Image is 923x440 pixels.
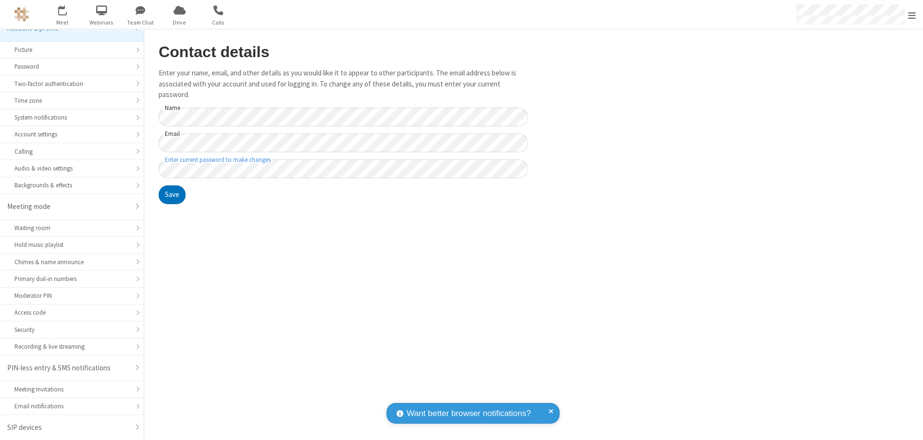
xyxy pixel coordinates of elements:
span: Team Chat [123,18,159,27]
div: Access code [14,308,129,317]
iframe: Chat [899,415,916,433]
div: Backgrounds & effects [14,181,129,190]
div: Time zone [14,96,129,105]
p: Enter your name, email, and other details as you would like it to appear to other participants. T... [159,68,528,100]
div: Two-factor authentication [14,79,129,88]
div: PIN-less entry & SMS notifications [7,363,129,374]
div: SIP devices [7,422,129,433]
div: Recording & live streaming [14,342,129,351]
input: Enter current password to make changes [159,159,528,178]
div: Meeting mode [7,201,129,212]
div: Security [14,325,129,334]
img: QA Selenium DO NOT DELETE OR CHANGE [14,7,29,22]
div: Hold music playlist [14,240,129,249]
input: Name [159,108,528,126]
span: Want better browser notifications? [407,407,531,420]
div: Audio & video settings [14,164,129,173]
div: Picture [14,45,129,54]
span: Webinars [84,18,120,27]
div: Password [14,62,129,71]
div: Primary dial-in numbers [14,274,129,283]
span: Meet [45,18,81,27]
div: Meeting Invitations [14,385,129,394]
div: Chimes & name announce [14,257,129,267]
button: Save [159,185,186,205]
input: Email [159,134,528,152]
div: Waiting room [14,223,129,232]
div: 1 [65,5,71,12]
div: Email notifications [14,402,129,411]
h2: Contact details [159,44,528,61]
div: Moderator PIN [14,291,129,300]
span: Calls [200,18,237,27]
span: Drive [162,18,198,27]
div: Calling [14,147,129,156]
div: System notifications [14,113,129,122]
div: Account settings [14,130,129,139]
